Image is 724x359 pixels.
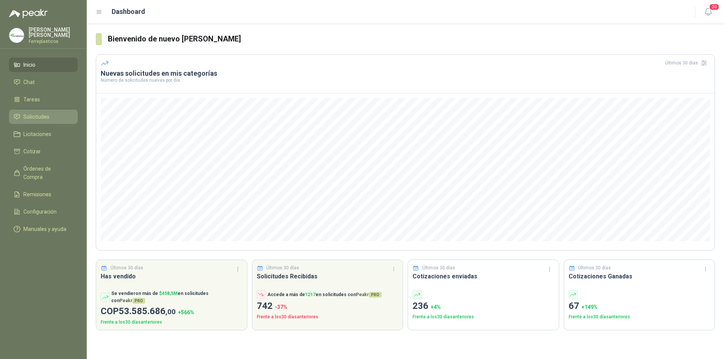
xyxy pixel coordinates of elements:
span: Inicio [23,61,35,69]
p: Se vendieron más de en solicitudes con [111,290,242,304]
p: Frente a los 30 días anteriores [569,313,710,321]
p: Número de solicitudes nuevas por día [101,78,710,82]
span: Tareas [23,95,40,104]
span: $ 458,5M [159,291,178,296]
span: Peakr [120,298,145,303]
span: ,00 [166,307,176,316]
p: Últimos 30 días [578,264,611,272]
h3: Solicitudes Recibidas [257,272,399,281]
a: Inicio [9,58,78,72]
p: Últimos 30 días [422,264,455,272]
p: [PERSON_NAME] [PERSON_NAME] [29,27,78,38]
p: 742 [257,299,399,313]
img: Company Logo [9,28,24,43]
a: Chat [9,75,78,89]
p: 67 [569,299,710,313]
h3: Has vendido [101,272,242,281]
span: 1217 [305,292,316,297]
p: Últimos 30 días [110,264,143,272]
button: 20 [701,5,715,19]
h3: Bienvenido de nuevo [PERSON_NAME] [108,33,715,45]
h3: Cotizaciones Ganadas [569,272,710,281]
a: Órdenes de Compra [9,162,78,184]
span: Licitaciones [23,130,51,138]
span: Chat [23,78,35,86]
a: Solicitudes [9,110,78,124]
p: Frente a los 30 días anteriores [413,313,554,321]
p: Frente a los 30 días anteriores [101,319,242,326]
h1: Dashboard [112,6,145,17]
span: + 149 % [581,304,598,310]
a: Configuración [9,205,78,219]
p: Últimos 30 días [266,264,299,272]
h3: Cotizaciones enviadas [413,272,554,281]
span: 53.585.686 [119,306,176,316]
span: 20 [709,3,719,11]
a: Tareas [9,92,78,107]
p: 236 [413,299,554,313]
span: + 4 % [431,304,441,310]
div: Últimos 30 días [665,57,710,69]
span: PRO [369,292,382,298]
span: Órdenes de Compra [23,165,71,181]
span: + 566 % [178,309,194,315]
span: PRO [132,298,145,304]
p: Accede a más de en solicitudes con [267,291,382,298]
img: Logo peakr [9,9,48,18]
p: COP [101,304,242,319]
a: Remisiones [9,187,78,202]
span: Remisiones [23,190,51,199]
a: Manuales y ayuda [9,222,78,236]
span: -37 % [275,304,287,310]
h3: Nuevas solicitudes en mis categorías [101,69,710,78]
span: Cotizar [23,147,41,156]
span: Manuales y ayuda [23,225,66,233]
p: Frente a los 30 días anteriores [257,313,399,321]
span: Solicitudes [23,113,49,121]
a: Licitaciones [9,127,78,141]
p: Ferreplasticos [29,39,78,44]
span: Peakr [356,292,382,297]
a: Cotizar [9,144,78,159]
span: Configuración [23,208,57,216]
